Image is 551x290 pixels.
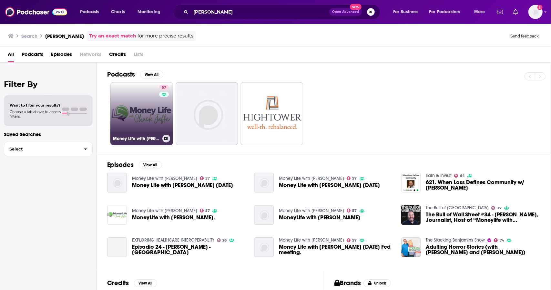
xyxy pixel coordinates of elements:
button: Open AdvancedNew [329,8,362,16]
span: Select [4,147,79,151]
a: The Bull of Wall Street #34 - Chuck Jaffe, Journalist, Host of “Moneylife with Chuck Jaffe” [426,212,540,223]
a: MoneyLife with Chuck Jaffe. [107,205,127,225]
span: for more precise results [138,32,193,40]
input: Search podcasts, credits, & more... [191,7,329,17]
a: CreditsView All [107,279,157,287]
a: MoneyLife with Chuck Jaffe [279,215,360,220]
a: Episodio 24 - Chuck Jaffe - USA [107,237,127,257]
h2: Credits [107,279,129,287]
a: 26 [217,238,227,242]
span: Money Life with [PERSON_NAME] [DATE] [279,182,380,188]
a: 57 [159,85,169,90]
h3: Search [21,33,37,39]
span: Episodio 24 - [PERSON_NAME] - [GEOGRAPHIC_DATA] [132,244,247,255]
a: Money Life with Chuck Jaffe 07-27-17 [279,182,380,188]
span: More [474,7,485,16]
span: 64 [460,174,465,177]
a: 64 [454,174,465,178]
a: Money Life with Chuck Jaffe [279,176,344,181]
a: All [8,49,14,62]
span: For Podcasters [429,7,460,16]
button: open menu [470,7,493,17]
h2: Podcasts [107,70,135,78]
a: Podchaser - Follow, Share and Rate Podcasts [5,6,67,18]
span: 57 [352,209,357,212]
a: 57 [347,209,357,212]
a: 74 [494,238,504,242]
div: Search podcasts, credits, & more... [179,5,386,19]
a: EpisodesView All [107,161,162,169]
a: MoneyLife with Chuck Jaffe [254,205,274,225]
a: Money Life with Chuck Jaffe 07-27-17 [254,173,274,192]
span: Podcasts [80,7,99,16]
span: 57 [352,239,357,242]
a: Money Life with Chuck Jaffe 06-12-17 [132,182,233,188]
a: Try an exact match [89,32,136,40]
a: Money Life with Chuck Jaffe [279,237,344,243]
button: open menu [133,7,169,17]
a: Earn & Invest [426,173,452,178]
a: EXPLORING HEALTHCARE INTEROPERABILITY [132,237,214,243]
img: The Bull of Wall Street #34 - Chuck Jaffe, Journalist, Host of “Moneylife with Chuck Jaffe” [401,205,421,225]
h2: Episodes [107,161,134,169]
a: Episodes [51,49,72,62]
a: 621. When Loss Defines Community w/ Chuck Jaffe [426,180,540,191]
span: For Business [393,7,419,16]
button: open menu [76,7,107,17]
button: View All [139,161,162,169]
a: 37 [491,206,502,210]
a: Episodio 24 - Chuck Jaffe - USA [132,244,247,255]
a: Money Life with Chuck Jaffe 09-21-17 Fed meeting. [254,237,274,257]
h2: Brands [334,279,361,287]
a: MoneyLife with Chuck Jaffe. [132,215,215,220]
button: Unlock [363,279,391,287]
a: 57 [200,176,210,180]
h3: Money Life with [PERSON_NAME] [113,136,160,141]
a: Credits [109,49,126,62]
span: Money Life with [PERSON_NAME] [DATE] Fed meeting. [279,244,393,255]
a: 57 [347,238,357,242]
button: View All [140,71,163,78]
img: 621. When Loss Defines Community w/ Chuck Jaffe [401,173,421,192]
span: Logged in as CaveHenricks [528,5,543,19]
a: Charts [107,7,129,17]
h2: Filter By [4,79,93,89]
button: open menu [389,7,427,17]
button: open menu [425,7,470,17]
span: Money Life with [PERSON_NAME] [DATE] [132,182,233,188]
button: Show profile menu [528,5,543,19]
a: Money Life with Chuck Jaffe [279,208,344,213]
span: Open Advanced [332,10,359,14]
img: Adulting Horror Stories (with Amanda Holden and Chuck Jaffe) [401,237,421,257]
span: Adulting Horror Stories (with [PERSON_NAME] and [PERSON_NAME]) [426,244,540,255]
span: 57 [162,85,166,91]
p: Saved Searches [4,131,93,137]
a: 57Money Life with [PERSON_NAME] [110,82,173,145]
span: MoneyLife with [PERSON_NAME] [279,215,360,220]
span: 621. When Loss Defines Community w/ [PERSON_NAME] [426,180,540,191]
span: Charts [111,7,125,16]
a: The Stacking Benjamins Show [426,237,485,243]
span: Want to filter your results? [10,103,61,108]
span: 74 [500,239,504,242]
svg: Add a profile image [537,5,543,10]
img: Money Life with Chuck Jaffe 06-12-17 [107,173,127,192]
a: Money Life with Chuck Jaffe [132,176,197,181]
span: Choose a tab above to access filters. [10,109,61,119]
a: Show notifications dropdown [511,6,521,17]
a: 57 [347,176,357,180]
span: Monitoring [138,7,160,16]
a: PodcastsView All [107,70,163,78]
span: Lists [134,49,143,62]
span: Networks [80,49,101,62]
span: 26 [222,239,227,242]
a: Podcasts [22,49,43,62]
span: New [350,4,362,10]
a: Money Life with Chuck Jaffe 09-21-17 Fed meeting. [279,244,393,255]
